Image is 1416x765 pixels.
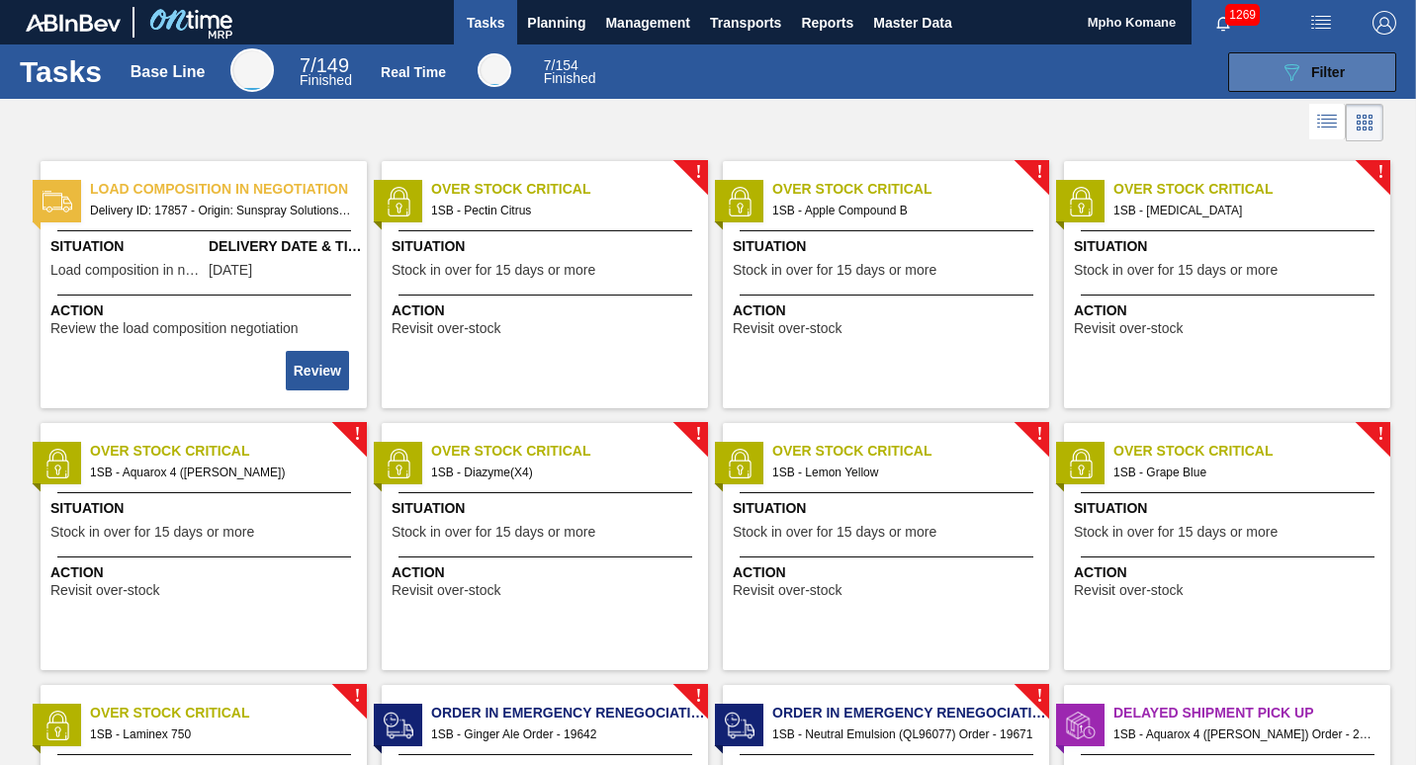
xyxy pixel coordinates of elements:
span: Stock in over for 15 days or more [733,263,936,278]
span: Action [1074,562,1385,583]
span: Stock in over for 15 days or more [50,525,254,540]
img: status [725,711,754,740]
div: Base Line [131,63,206,81]
span: Situation [50,236,204,257]
img: status [1066,187,1096,216]
span: Order in Emergency renegociation [431,703,708,723]
span: Master Data [873,11,951,35]
img: status [1066,711,1096,740]
span: 7 [300,54,310,76]
span: Stock in over for 15 days or more [1074,263,1278,278]
span: / 154 [544,57,578,73]
span: 08/11/2025, [209,263,252,278]
span: Situation [1074,498,1385,519]
span: Stock in over for 15 days or more [733,525,936,540]
span: Action [50,300,362,321]
span: 1SB - Pectin Citrus [431,200,692,221]
span: Situation [733,498,1044,519]
span: Order in Emergency renegociation [772,703,1049,723]
span: 1SB - Ginger Ale Order - 19642 [431,723,692,745]
img: TNhmsLtSVTkK8tSr43FrP2fwEKptu5GPRR3wAAAABJRU5ErkJggg== [26,14,121,32]
span: Action [733,562,1044,583]
span: Over Stock Critical [90,441,367,462]
span: ! [695,427,701,442]
span: Revisit over-stock [733,583,841,598]
span: ! [695,689,701,704]
h1: Tasks [20,60,102,83]
span: 1SB - Diazyme(X4) [431,462,692,483]
button: Notifications [1192,9,1255,37]
span: ! [695,165,701,180]
img: status [384,711,413,740]
span: Action [733,300,1044,321]
div: Base Line [300,57,352,87]
img: userActions [1309,11,1333,35]
span: 1SB - Apple Compound B [772,200,1033,221]
span: Action [392,562,703,583]
span: Over Stock Critical [431,441,708,462]
span: Stock in over for 15 days or more [1074,525,1278,540]
span: Over Stock Critical [90,703,367,723]
img: status [1066,449,1096,478]
img: Logout [1372,11,1396,35]
span: Filter [1311,64,1345,80]
span: Review the load composition negotiation [50,321,299,336]
span: Revisit over-stock [392,321,500,336]
div: Base Line [230,48,274,92]
span: Action [392,300,703,321]
span: 1SB - Magnesium Oxide [1113,200,1374,221]
span: ! [1036,165,1042,180]
span: 7 [544,57,552,73]
span: Delivery ID: 17857 - Origin: Sunspray Solutions - Destination: 1SB [90,200,351,221]
div: Real Time [381,64,446,80]
span: Tasks [464,11,507,35]
span: Finished [544,70,596,86]
span: Action [50,562,362,583]
span: 1SB - Lemon Yellow [772,462,1033,483]
img: status [725,449,754,478]
span: Delivery Date & Time [209,236,362,257]
span: Revisit over-stock [392,583,500,598]
span: Planning [527,11,585,35]
span: Revisit over-stock [1074,321,1183,336]
img: status [384,449,413,478]
div: Real Time [544,59,596,85]
span: Situation [392,498,703,519]
span: / 149 [300,54,349,76]
span: Delayed Shipment Pick Up [1113,703,1390,723]
span: ! [354,427,360,442]
button: Filter [1228,52,1396,92]
span: Finished [300,72,352,88]
div: Real Time [478,53,511,87]
span: Over Stock Critical [1113,179,1390,200]
span: Revisit over-stock [733,321,841,336]
span: Over Stock Critical [772,441,1049,462]
span: Situation [392,236,703,257]
span: ! [1036,427,1042,442]
span: 1SB - Aquarox 4 (Rosemary) [90,462,351,483]
span: 1SB - Aquarox 4 (Rosemary) Order - 28151 [1113,723,1374,745]
span: Transports [710,11,781,35]
img: status [43,187,72,216]
span: Action [1074,300,1385,321]
img: status [384,187,413,216]
img: status [43,449,72,478]
span: Situation [50,498,362,519]
span: 1SB - Laminex 750 [90,723,351,745]
span: Over Stock Critical [1113,441,1390,462]
span: Management [605,11,690,35]
span: 1269 [1225,4,1260,26]
span: Revisit over-stock [50,583,159,598]
span: Stock in over for 15 days or more [392,525,595,540]
span: Load composition in negotiation [50,263,204,278]
span: ! [1377,165,1383,180]
span: Situation [1074,236,1385,257]
span: Reports [801,11,853,35]
span: ! [1036,689,1042,704]
span: 1SB - Neutral Emulsion (QL96077) Order - 19671 [772,723,1033,745]
div: List Vision [1309,104,1346,141]
div: Complete task: 2221091 [288,349,351,392]
span: ! [354,689,360,704]
span: Stock in over for 15 days or more [392,263,595,278]
img: status [43,711,72,740]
